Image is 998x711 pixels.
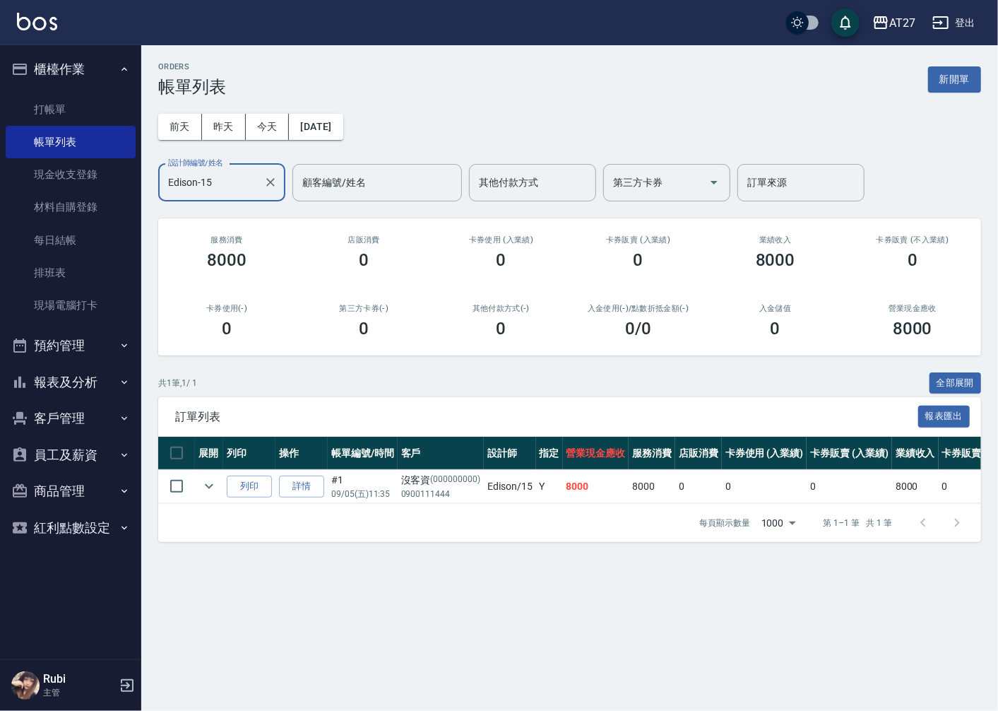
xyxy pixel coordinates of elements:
button: 預約管理 [6,327,136,364]
h2: 卡券使用(-) [175,304,278,313]
p: 共 1 筆, 1 / 1 [158,377,197,389]
h2: 第三方卡券(-) [312,304,415,313]
h2: 卡券使用 (入業績) [449,235,552,245]
h3: 0 [771,319,780,339]
h3: 0 [359,319,369,339]
button: AT27 [867,8,921,37]
h2: 卡券販賣 (不入業績) [861,235,964,245]
th: 設計師 [484,437,536,470]
button: 客戶管理 [6,400,136,437]
button: save [831,8,860,37]
img: Person [11,671,40,700]
th: 業績收入 [892,437,939,470]
div: 沒客資 [401,473,480,488]
h3: 0 [359,250,369,270]
th: 卡券使用 (入業績) [722,437,807,470]
a: 排班表 [6,257,136,289]
td: Edison /15 [484,470,536,503]
h2: 營業現金應收 [861,304,964,313]
th: 帳單編號/時間 [328,437,398,470]
label: 設計師編號/姓名 [168,158,223,168]
a: 報表匯出 [918,409,970,423]
h2: 店販消費 [312,235,415,245]
p: 每頁顯示數量 [699,517,750,529]
td: 0 [675,470,722,503]
a: 打帳單 [6,93,136,126]
td: #1 [328,470,398,503]
h2: 入金儲值 [724,304,827,313]
button: 商品管理 [6,473,136,510]
h2: 入金使用(-) /點數折抵金額(-) [586,304,689,313]
h3: 8000 [756,250,795,270]
a: 新開單 [928,72,981,86]
th: 客戶 [398,437,484,470]
button: 櫃檯作業 [6,51,136,88]
div: 1000 [756,504,801,542]
a: 材料自購登錄 [6,191,136,223]
button: 列印 [227,476,272,498]
button: 登出 [927,10,981,36]
p: 09/05 (五) 11:35 [331,488,394,500]
th: 列印 [223,437,275,470]
h3: 0 [496,250,506,270]
p: 第 1–1 筆 共 1 筆 [824,517,892,529]
th: 指定 [536,437,563,470]
a: 帳單列表 [6,126,136,158]
h3: 0 [908,250,917,270]
a: 現金收支登錄 [6,158,136,191]
h2: 卡券販賣 (入業績) [586,235,689,245]
td: 0 [722,470,807,503]
p: (000000000) [431,473,481,488]
div: AT27 [889,14,915,32]
th: 操作 [275,437,328,470]
button: 今天 [246,114,290,140]
th: 展開 [195,437,223,470]
button: 昨天 [202,114,246,140]
p: 主管 [43,686,115,699]
a: 詳情 [279,476,324,498]
button: Clear [261,172,280,192]
th: 店販消費 [675,437,722,470]
h3: 0 [634,250,643,270]
span: 訂單列表 [175,410,918,424]
button: 全部展開 [929,372,982,394]
td: 8000 [629,470,675,503]
button: 報表及分析 [6,364,136,401]
h2: ORDERS [158,62,226,71]
td: Y [536,470,563,503]
h3: 0 [222,319,232,339]
button: 新開單 [928,66,981,93]
h3: 帳單列表 [158,77,226,97]
a: 每日結帳 [6,224,136,257]
h3: 8000 [207,250,246,270]
td: 8000 [563,470,629,503]
h5: Rubi [43,672,115,686]
h3: 0 [496,319,506,339]
th: 服務消費 [629,437,675,470]
th: 營業現金應收 [563,437,629,470]
td: 8000 [892,470,939,503]
td: 0 [807,470,892,503]
h2: 其他付款方式(-) [449,304,552,313]
button: [DATE] [289,114,343,140]
img: Logo [17,13,57,30]
h2: 業績收入 [724,235,827,245]
h3: 服務消費 [175,235,278,245]
button: 紅利點數設定 [6,510,136,546]
th: 卡券販賣 (入業績) [807,437,892,470]
p: 0900111444 [401,488,480,500]
a: 現場電腦打卡 [6,289,136,322]
button: 報表匯出 [918,406,970,428]
button: 員工及薪資 [6,437,136,474]
button: 前天 [158,114,202,140]
button: expand row [198,476,220,497]
button: Open [703,171,725,194]
h3: 8000 [893,319,932,339]
h3: 0 /0 [625,319,651,339]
